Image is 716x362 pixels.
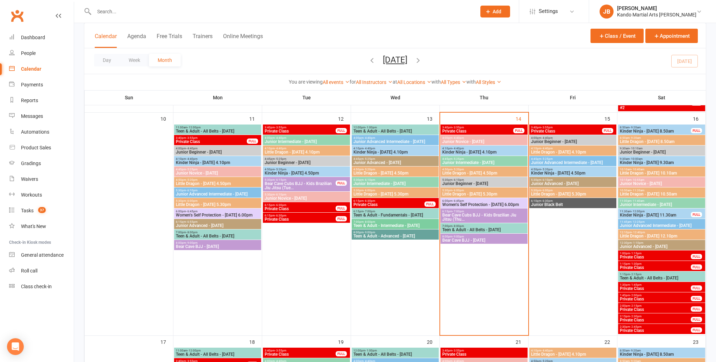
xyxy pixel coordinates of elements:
[620,265,691,270] span: Private Class
[187,126,201,129] span: - 12:00pm
[275,178,286,182] span: - 6:15pm
[620,304,691,307] span: 2:00pm
[531,171,615,175] span: Kinder Ninja - [DATE] 4.50pm
[275,126,286,129] span: - 3:55pm
[431,79,441,85] strong: with
[336,216,347,221] div: FULL
[350,79,356,85] strong: for
[353,161,437,165] span: Junior Advanced - [DATE]
[176,234,260,238] span: Teen & Adult - All Belts - [DATE]
[620,168,704,171] span: 10:10am
[442,238,526,242] span: Bear Cave BJJ - [DATE]
[631,199,644,203] span: - 11:40am
[264,150,349,154] span: Little Dragon - [DATE] 4.10pm
[442,178,526,182] span: 5:30pm
[353,220,437,223] span: 7:00pm
[8,7,26,24] a: Clubworx
[176,220,260,223] span: 6:15pm
[364,157,375,161] span: - 5:25pm
[223,33,263,48] button: Online Meetings
[693,113,706,124] div: 16
[531,147,615,150] span: 4:10pm
[620,150,704,154] span: Junior Beginner - [DATE]
[186,231,198,234] span: - 8:00pm
[264,140,349,144] span: Junior Intermediate - [DATE]
[176,223,260,228] span: Junior Advanced - [DATE]
[21,223,46,229] div: What's New
[176,129,260,133] span: Teen & Adult - All Belts - [DATE]
[149,54,181,66] button: Month
[452,136,464,140] span: - 4:40pm
[531,189,615,192] span: 5:30pm
[21,113,43,119] div: Messages
[466,79,476,85] strong: with
[173,90,262,105] th: Mon
[620,307,691,312] span: Private Class
[620,189,704,192] span: 10:50am
[275,214,286,217] span: - 6:30pm
[590,29,644,43] button: Class / Event
[9,219,74,234] a: What's New
[364,147,375,150] span: - 4:40pm
[442,147,526,150] span: 4:10pm
[127,33,146,48] button: Agenda
[264,193,349,196] span: 5:30pm
[541,147,553,150] span: - 4:40pm
[620,286,691,291] span: Private Class
[620,140,704,144] span: Little Dragon - [DATE] 8.50am
[9,61,74,77] a: Calendar
[452,168,464,171] span: - 5:20pm
[620,126,691,129] span: 8:50am
[9,140,74,156] a: Product Sales
[493,9,501,14] span: Add
[9,30,74,45] a: Dashboard
[176,147,260,150] span: 4:00pm
[176,140,247,144] span: Private Class
[176,244,260,249] span: Bear Cave BJJ - [DATE]
[275,204,286,207] span: - 6:30pm
[531,203,615,207] span: Junior Black Belt
[364,136,375,140] span: - 4:40pm
[176,178,260,182] span: 4:50pm
[264,214,336,217] span: 6:15pm
[176,199,260,203] span: 5:30pm
[94,54,120,66] button: Day
[630,136,641,140] span: - 9:20am
[353,182,437,186] span: Junior Intermediate - [DATE]
[620,178,704,182] span: 10:15am
[617,5,696,12] div: [PERSON_NAME]
[442,213,526,221] span: Bear Cave Cubs BJJ - Kids Brazilian Jiu Jitsu (Thu...
[336,180,347,186] div: FULL
[353,210,437,213] span: 6:15pm
[160,113,173,124] div: 10
[9,247,74,263] a: General attendance kiosk mode
[353,213,437,217] span: Teen & Adult - Fundamentals - [DATE]
[275,193,286,196] span: - 6:10pm
[442,126,514,129] span: 3:40pm
[541,126,553,129] span: - 3:55pm
[7,338,24,355] div: Open Intercom Messenger
[620,276,704,280] span: Teen & Adult - All Belts - [DATE]
[186,199,198,203] span: - 6:00pm
[85,90,173,105] th: Sun
[541,157,553,161] span: - 5:25pm
[620,199,704,203] span: 11:00am
[9,156,74,171] a: Gradings
[617,12,696,18] div: Kando Martial Arts [PERSON_NAME]
[193,33,213,48] button: Trainers
[336,128,347,133] div: FULL
[21,129,49,135] div: Automations
[289,79,323,85] strong: You are viewing
[353,192,437,196] span: Little Dragon - [DATE] 5.30pm
[262,90,351,105] th: Tue
[631,210,645,213] span: - 12:00pm
[630,252,642,255] span: - 1:15pm
[620,147,704,150] span: 9:30am
[442,225,526,228] span: 7:00pm
[631,189,644,192] span: - 11:20am
[264,207,336,211] span: Private Class
[630,304,642,307] span: - 2:15pm
[442,203,526,207] span: Women's Self Protection - [DATE] 6.00pm
[620,182,704,186] span: Junior Novice - [DATE]
[247,139,258,144] div: FULL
